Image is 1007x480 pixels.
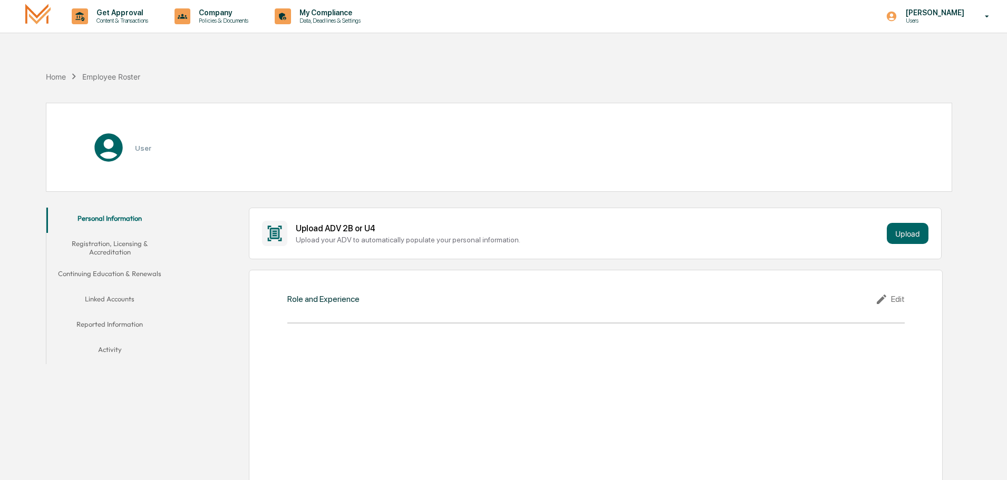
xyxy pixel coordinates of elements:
h3: User [135,144,151,152]
button: Personal Information [46,208,173,233]
p: Users [897,17,970,24]
button: Registration, Licensing & Accreditation [46,233,173,263]
button: Activity [46,339,173,364]
p: Content & Transactions [88,17,153,24]
button: Reported Information [46,314,173,339]
p: My Compliance [291,8,366,17]
button: Linked Accounts [46,288,173,314]
button: Continuing Education & Renewals [46,263,173,288]
div: secondary tabs example [46,208,173,364]
div: Upload your ADV to automatically populate your personal information. [296,236,883,244]
p: Get Approval [88,8,153,17]
div: Edit [875,293,905,306]
div: Home [46,72,66,81]
div: Employee Roster [82,72,140,81]
p: Data, Deadlines & Settings [291,17,366,24]
button: Upload [887,223,928,244]
img: logo [25,4,51,28]
p: Company [190,8,254,17]
p: [PERSON_NAME] [897,8,970,17]
div: Upload ADV 2B or U4 [296,223,883,233]
p: Policies & Documents [190,17,254,24]
div: Role and Experience [287,294,360,304]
